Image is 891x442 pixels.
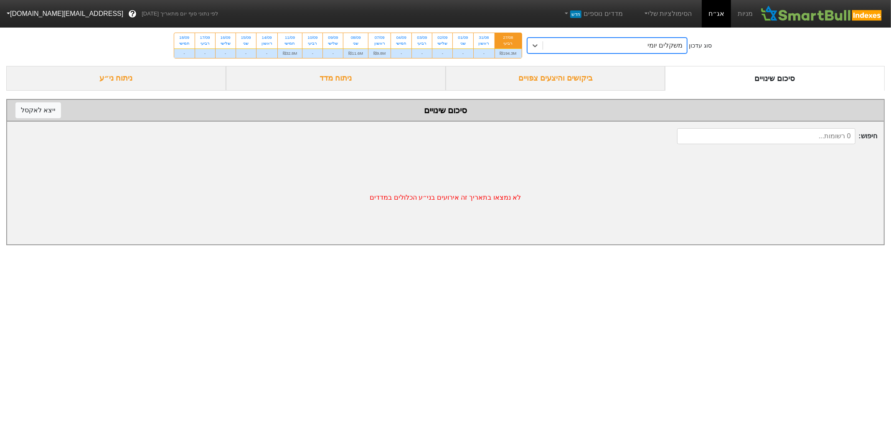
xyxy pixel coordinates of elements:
div: 02/09 [437,35,447,41]
div: - [174,48,195,58]
a: מדדים נוספיםחדש [560,5,626,22]
div: - [474,48,495,58]
div: חמישי [179,41,190,46]
div: - [453,48,473,58]
div: ₪32.8M [278,48,302,58]
div: סיכום שינויים [665,66,885,91]
div: ₪194.3M [495,48,522,58]
div: 10/09 [307,35,317,41]
div: 01/09 [458,35,468,41]
div: ראשון [373,41,386,46]
div: שלישי [437,41,447,46]
div: סוג עדכון [689,41,712,50]
div: שני [241,41,251,46]
div: חמישי [283,41,297,46]
div: 17/09 [200,35,210,41]
div: ראשון [479,41,490,46]
div: 27/08 [500,35,517,41]
div: ראשון [261,41,272,46]
div: ניתוח ני״ע [6,66,226,91]
div: רביעי [307,41,317,46]
div: משקלים יומי [647,41,683,51]
div: 08/09 [348,35,363,41]
div: 16/09 [221,35,231,41]
img: SmartBull [759,5,884,22]
a: הסימולציות שלי [640,5,696,22]
span: ? [130,8,135,20]
div: שלישי [328,41,338,46]
div: רביעי [500,41,517,46]
div: שני [348,41,363,46]
div: לא נמצאו בתאריך זה אירועים בני״ע הכלולים במדדים [7,151,884,244]
div: 04/09 [396,35,406,41]
div: 11/09 [283,35,297,41]
div: ₪9.8M [368,48,391,58]
div: - [216,48,236,58]
div: חמישי [396,41,406,46]
input: 0 רשומות... [677,128,855,144]
button: ייצא לאקסל [15,102,61,118]
div: - [323,48,343,58]
div: שני [458,41,468,46]
div: - [302,48,322,58]
span: לפי נתוני סוף יום מתאריך [DATE] [142,10,218,18]
div: - [195,48,215,58]
div: - [412,48,432,58]
span: חיפוש : [677,128,877,144]
div: ביקושים והיצעים צפויים [446,66,665,91]
div: ₪11.6M [343,48,368,58]
div: 15/09 [241,35,251,41]
div: - [432,48,452,58]
div: 09/09 [328,35,338,41]
div: - [256,48,277,58]
span: חדש [570,10,581,18]
div: 03/09 [417,35,427,41]
div: - [391,48,411,58]
div: רביעי [417,41,427,46]
div: 18/09 [179,35,190,41]
div: 31/08 [479,35,490,41]
div: ניתוח מדד [226,66,446,91]
div: - [236,48,256,58]
div: רביעי [200,41,210,46]
div: שלישי [221,41,231,46]
div: סיכום שינויים [15,104,876,117]
div: 07/09 [373,35,386,41]
div: 14/09 [261,35,272,41]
